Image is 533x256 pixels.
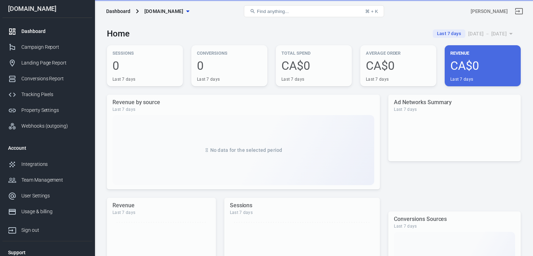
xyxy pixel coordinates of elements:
a: Landing Page Report [2,55,92,71]
div: ⌘ + K [365,9,378,14]
div: Conversions Report [21,75,87,82]
button: Find anything...⌘ + K [244,5,384,17]
div: Property Settings [21,107,87,114]
div: Sign out [21,227,87,234]
a: Conversions Report [2,71,92,87]
div: Campaign Report [21,43,87,51]
div: Usage & billing [21,208,87,215]
a: Webhooks (outgoing) [2,118,92,134]
div: Tracking Pixels [21,91,87,98]
a: Usage & billing [2,204,92,220]
span: aisoloops.com [144,7,184,16]
span: Find anything... [257,9,289,14]
a: Tracking Pixels [2,87,92,102]
a: Integrations [2,156,92,172]
div: Webhooks (outgoing) [21,122,87,130]
a: Property Settings [2,102,92,118]
div: User Settings [21,192,87,200]
h3: Home [107,29,130,39]
div: Integrations [21,161,87,168]
a: Sign out [511,3,527,20]
li: Account [2,140,92,156]
div: Account id: YQDf6Ddj [471,8,508,15]
div: Team Management [21,176,87,184]
div: Landing Page Report [21,59,87,67]
div: Dashboard [106,8,130,15]
button: [DOMAIN_NAME] [142,5,192,18]
a: User Settings [2,188,92,204]
a: Team Management [2,172,92,188]
div: [DOMAIN_NAME] [2,6,92,12]
a: Dashboard [2,23,92,39]
a: Sign out [2,220,92,238]
a: Campaign Report [2,39,92,55]
div: Dashboard [21,28,87,35]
